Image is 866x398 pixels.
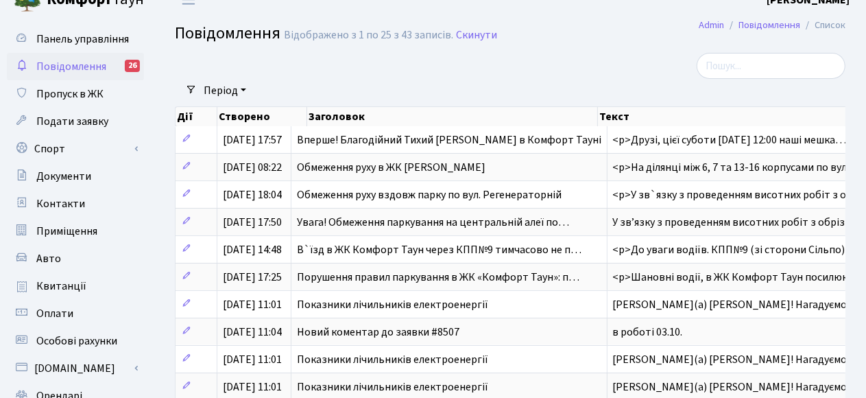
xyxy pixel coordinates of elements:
[699,18,724,32] a: Admin
[223,379,282,395] span: [DATE] 11:01
[36,169,91,184] span: Документи
[297,352,488,367] span: Показники лічильників електроенергії
[217,107,307,126] th: Створено
[7,80,144,108] a: Пропуск в ЖК
[223,132,282,148] span: [DATE] 17:57
[738,18,800,32] a: Повідомлення
[7,300,144,327] a: Оплати
[223,325,282,340] span: [DATE] 11:04
[297,132,601,148] span: Вперше! Благодійний Тихий [PERSON_NAME] в Комфорт Тауні
[7,135,144,163] a: Спорт
[613,352,858,367] span: [PERSON_NAME](а) [PERSON_NAME]! Нагадуємо…
[613,297,858,312] span: [PERSON_NAME](а) [PERSON_NAME]! Нагадуємо…
[223,160,282,175] span: [DATE] 08:22
[297,379,488,395] span: Показники лічильників електроенергії
[7,53,144,80] a: Повідомлення26
[297,242,581,257] span: В`їзд в ЖК Комфорт Таун через КПП№9 тимчасово не п…
[36,251,61,266] span: Авто
[7,25,144,53] a: Панель управління
[7,190,144,218] a: Контакти
[36,196,85,211] span: Контакти
[7,327,144,355] a: Особові рахунки
[223,297,282,312] span: [DATE] 11:01
[223,242,282,257] span: [DATE] 14:48
[697,53,845,79] input: Пошук...
[36,86,104,102] span: Пропуск в ЖК
[176,107,217,126] th: Дії
[297,270,579,285] span: Порушення правил паркування в ЖК «Комфорт Таун»: п…
[456,29,497,42] a: Скинути
[223,352,282,367] span: [DATE] 11:01
[800,18,845,33] li: Список
[613,160,861,175] span: <p>На ділянці між 6, 7 та 13-16 корпусами по вул.…
[284,29,453,42] div: Відображено з 1 по 25 з 43 записів.
[613,325,683,340] span: в роботі 03.10.
[36,59,106,74] span: Повідомлення
[7,163,144,190] a: Документи
[223,270,282,285] span: [DATE] 17:25
[297,215,569,230] span: Увага! Обмеження паркування на центральній алеї по…
[125,60,140,72] div: 26
[613,379,858,395] span: [PERSON_NAME](а) [PERSON_NAME]! Нагадуємо…
[297,187,562,202] span: Обмеження руху вздовж парку по вул. Регенераторній
[297,297,488,312] span: Показники лічильників електроенергії
[613,132,847,148] span: <p>Друзі, цієї суботи [DATE] 12:00 наші мешка…
[175,21,280,45] span: Повідомлення
[36,114,108,129] span: Подати заявку
[7,218,144,245] a: Приміщення
[7,355,144,382] a: [DOMAIN_NAME]
[297,325,459,340] span: Новий коментар до заявки #8507
[223,215,282,230] span: [DATE] 17:50
[307,107,598,126] th: Заголовок
[36,306,73,321] span: Оплати
[7,108,144,135] a: Подати заявку
[223,187,282,202] span: [DATE] 18:04
[198,79,252,102] a: Період
[7,272,144,300] a: Квитанції
[297,160,485,175] span: Обмеження руху в ЖК [PERSON_NAME]
[36,279,86,294] span: Квитанції
[36,224,97,239] span: Приміщення
[36,333,117,349] span: Особові рахунки
[7,245,144,272] a: Авто
[36,32,129,47] span: Панель управління
[678,11,866,40] nav: breadcrumb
